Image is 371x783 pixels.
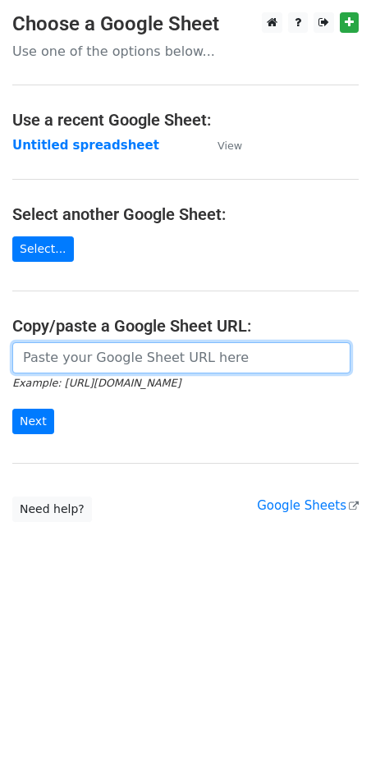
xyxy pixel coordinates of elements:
a: Need help? [12,497,92,522]
small: Example: [URL][DOMAIN_NAME] [12,377,181,389]
input: Next [12,409,54,434]
a: Select... [12,236,74,262]
iframe: Chat Widget [289,704,371,783]
a: Untitled spreadsheet [12,138,159,153]
h3: Choose a Google Sheet [12,12,359,36]
small: View [218,140,242,152]
h4: Use a recent Google Sheet: [12,110,359,130]
h4: Select another Google Sheet: [12,204,359,224]
a: Google Sheets [257,498,359,513]
input: Paste your Google Sheet URL here [12,342,350,373]
h4: Copy/paste a Google Sheet URL: [12,316,359,336]
a: View [201,138,242,153]
p: Use one of the options below... [12,43,359,60]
